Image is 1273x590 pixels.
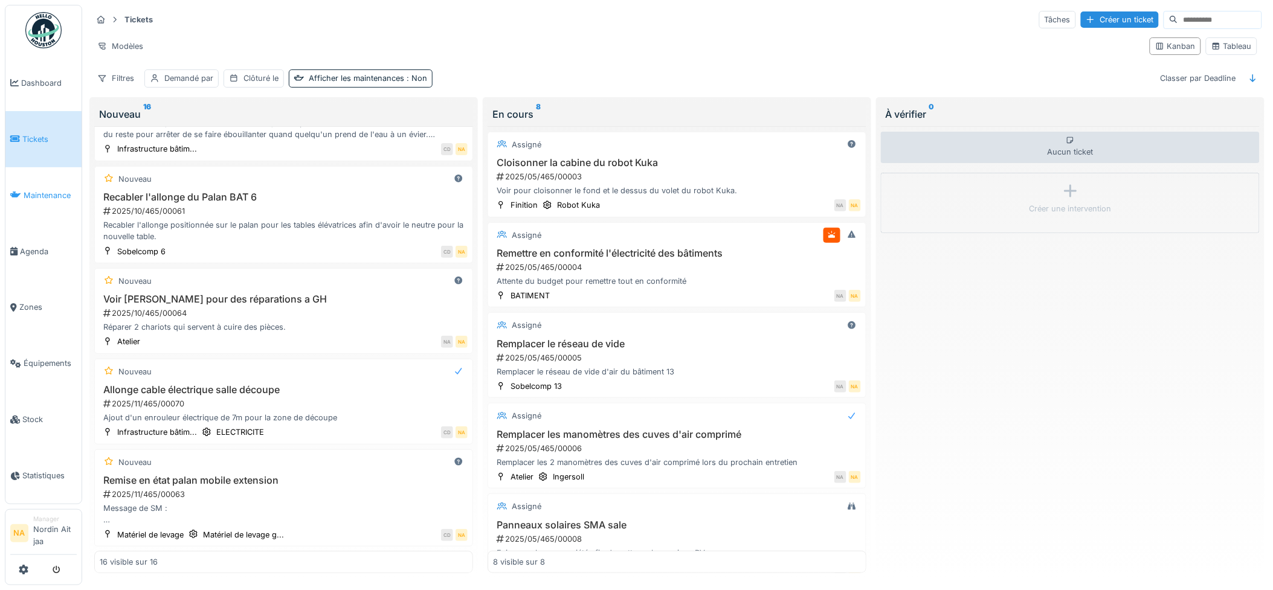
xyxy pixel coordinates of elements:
[102,398,468,409] div: 2025/11/465/00070
[512,139,541,150] div: Assigné
[849,199,861,211] div: NA
[117,143,197,155] div: Infrastructure bâtim...
[441,426,453,438] div: CD
[100,502,468,525] div: Message de SM : "Bonjour messieurs 😁. Je prends de l'avance sur l'assemblage des futures perches....
[102,205,468,217] div: 2025/10/465/00061
[493,519,861,531] h3: Panneaux solaires SMA sale
[1039,11,1076,28] div: Tâches
[92,37,149,55] div: Modèles
[20,246,77,257] span: Agenda
[492,107,862,121] div: En cours
[117,336,140,347] div: Atelier
[117,246,166,257] div: Sobelcomp 6
[849,290,861,302] div: NA
[10,524,28,542] li: NA
[834,199,846,211] div: NA
[553,471,584,483] div: Ingersoll
[493,248,861,259] h3: Remettre en conformité l'électricité des bâtiments
[100,117,468,140] div: Lors des travaux, douches/vestaire/réfectoire, il était prévu d'isoler le circuit d'eau des douch...
[100,556,158,568] div: 16 visible sur 16
[19,301,77,313] span: Zones
[143,107,151,121] sup: 16
[118,366,152,377] div: Nouveau
[536,107,541,121] sup: 8
[456,246,468,258] div: NA
[5,447,82,504] a: Statistiques
[493,275,861,287] div: Attente du budget pour remettre tout en conformité
[495,352,861,364] div: 2025/05/465/00005
[100,384,468,396] h3: Allonge cable électrique salle découpe
[493,547,861,559] div: Faire appel a une société afin de nettoyer les anciens PV
[21,77,77,89] span: Dashboard
[5,111,82,167] a: Tickets
[117,529,184,540] div: Matériel de levage
[5,280,82,336] a: Zones
[1211,40,1252,52] div: Tableau
[511,199,538,211] div: Finition
[493,338,861,350] h3: Remplacer le réseau de vide
[456,143,468,155] div: NA
[164,72,213,84] div: Demandé par
[5,391,82,447] a: Stock
[493,556,545,568] div: 8 visible sur 8
[512,229,541,241] div: Assigné
[100,321,468,333] div: Réparer 2 chariots qui servent à cuire des pièces.
[100,412,468,423] div: Ajout d'un enrouleur électrique de 7m pour la zone de découpe
[243,72,279,84] div: Clôturé le
[22,470,77,481] span: Statistiques
[495,171,861,182] div: 2025/05/465/00003
[33,515,77,552] li: Nordin Ait jaa
[557,199,600,211] div: Robot Kuka
[511,471,533,483] div: Atelier
[849,380,861,393] div: NA
[929,107,935,121] sup: 0
[495,443,861,454] div: 2025/05/465/00006
[25,12,62,48] img: Badge_color-CXgf-gQk.svg
[881,132,1260,163] div: Aucun ticket
[441,336,453,348] div: NA
[22,133,77,145] span: Tickets
[5,167,82,223] a: Maintenance
[1155,69,1242,87] div: Classer par Deadline
[886,107,1255,121] div: À vérifier
[493,366,861,377] div: Remplacer le réseau de vide d'air du bâtiment 13
[99,107,468,121] div: Nouveau
[512,410,541,422] div: Assigné
[102,489,468,500] div: 2025/11/465/00063
[118,457,152,468] div: Nouveau
[24,190,77,201] span: Maintenance
[511,290,550,301] div: BATIMENT
[33,515,77,524] div: Manager
[117,426,197,438] div: Infrastructure bâtim...
[120,14,158,25] strong: Tickets
[118,173,152,185] div: Nouveau
[5,223,82,280] a: Agenda
[22,414,77,425] span: Stock
[1081,11,1159,28] div: Créer un ticket
[441,143,453,155] div: CD
[834,380,846,393] div: NA
[456,529,468,541] div: NA
[849,471,861,483] div: NA
[5,55,82,111] a: Dashboard
[1155,40,1196,52] div: Kanban
[493,429,861,440] h3: Remplacer les manomètres des cuves d'air comprimé
[404,74,427,83] span: : Non
[5,335,82,391] a: Équipements
[100,219,468,242] div: Recabler l'allonge positionnée sur le palan pour les tables élévatrices afin d'avoir le neutre po...
[216,426,264,438] div: ELECTRICITE
[24,358,77,369] span: Équipements
[309,72,427,84] div: Afficher les maintenances
[834,471,846,483] div: NA
[456,336,468,348] div: NA
[10,515,77,555] a: NA ManagerNordin Ait jaa
[102,307,468,319] div: 2025/10/465/00064
[92,69,140,87] div: Filtres
[203,529,284,540] div: Matériel de levage g...
[834,290,846,302] div: NA
[1030,203,1112,214] div: Créer une intervention
[100,293,468,305] h3: Voir [PERSON_NAME] pour des réparations a GH
[100,191,468,203] h3: Recabler l'allonge du Palan BAT 6
[495,533,861,545] div: 2025/05/465/00008
[441,246,453,258] div: CD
